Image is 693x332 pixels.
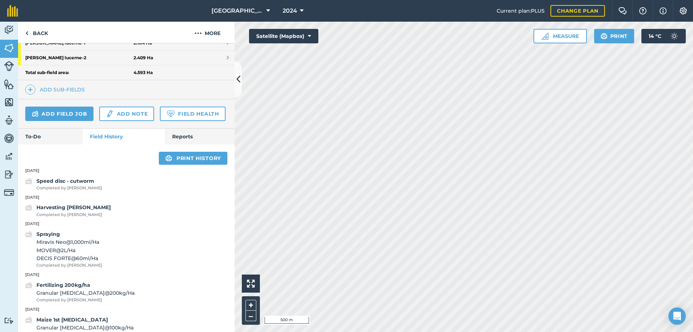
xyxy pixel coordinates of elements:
[4,187,14,198] img: svg+xml;base64,PD94bWwgdmVyc2lvbj0iMS4wIiBlbmNvZGluZz0idXRmLTgiPz4KPCEtLSBHZW5lcmF0b3I6IEFkb2JlIE...
[36,297,135,303] span: Completed by [PERSON_NAME]
[25,230,102,269] a: SprayingMiravis Neo@1,000ml/HaMOVER@2L/HaDECIS FORTE@60ml/HaCompleted by [PERSON_NAME]
[165,129,235,145] a: Reports
[283,7,297,15] span: 2024
[195,29,202,38] img: svg+xml;base64,PHN2ZyB4bWxucz0iaHR0cDovL3d3dy53My5vcmcvMjAwMC9zdmciIHdpZHRoPSIyMCIgaGVpZ2h0PSIyNC...
[25,281,135,303] a: Fertilizing 200kg/haGranular [MEDICAL_DATA]@200kg/HaCompleted by [PERSON_NAME]
[134,55,153,61] strong: 2.409 Ha
[550,5,605,17] a: Change plan
[25,85,88,95] a: Add sub-fields
[247,280,255,288] img: Four arrows, one pointing top left, one top right, one bottom right and the last bottom left
[180,22,235,43] button: More
[25,70,134,76] strong: Total sub-field area:
[25,51,134,65] strong: [PERSON_NAME] lucerne - 2
[18,168,235,174] p: [DATE]
[18,194,235,201] p: [DATE]
[649,29,661,43] span: 14 ° C
[36,212,111,218] span: Completed by [PERSON_NAME]
[18,22,55,43] a: Back
[18,51,235,65] a: [PERSON_NAME] lucerne-22.409 Ha
[36,185,102,191] span: Completed by [PERSON_NAME]
[497,7,545,15] span: Current plan : PLUS
[245,311,256,321] button: –
[679,7,688,14] img: A cog icon
[25,29,29,38] img: svg+xml;base64,PHN2ZyB4bWxucz0iaHR0cDovL3d3dy53My5vcmcvMjAwMC9zdmciIHdpZHRoPSI5IiBoZWlnaHQ9IjI0Ii...
[638,7,647,14] img: A question mark icon
[7,5,18,17] img: fieldmargin Logo
[25,107,93,121] a: Add field job
[25,281,32,290] img: svg+xml;base64,PD94bWwgdmVyc2lvbj0iMS4wIiBlbmNvZGluZz0idXRmLTgiPz4KPCEtLSBHZW5lcmF0b3I6IEFkb2JlIE...
[99,107,154,121] a: Add note
[36,238,102,246] span: Miravis Neo @ 1,000 ml / Ha
[36,316,108,323] strong: Maize 1st [MEDICAL_DATA]
[25,203,32,212] img: svg+xml;base64,PD94bWwgdmVyc2lvbj0iMS4wIiBlbmNvZGluZz0idXRmLTgiPz4KPCEtLSBHZW5lcmF0b3I6IEFkb2JlIE...
[618,7,627,14] img: Two speech bubbles overlapping with the left bubble in the forefront
[4,79,14,90] img: svg+xml;base64,PHN2ZyB4bWxucz0iaHR0cDovL3d3dy53My5vcmcvMjAwMC9zdmciIHdpZHRoPSI1NiIgaGVpZ2h0PSI2MC...
[160,107,225,121] a: Field Health
[25,316,32,324] img: svg+xml;base64,PD94bWwgdmVyc2lvbj0iMS4wIiBlbmNvZGluZz0idXRmLTgiPz4KPCEtLSBHZW5lcmF0b3I6IEFkb2JlIE...
[541,33,549,40] img: Ruler icon
[36,262,102,269] span: Completed by [PERSON_NAME]
[36,324,134,332] span: Granular [MEDICAL_DATA] @ 100 kg / Ha
[601,32,607,40] img: svg+xml;base64,PHN2ZyB4bWxucz0iaHR0cDovL3d3dy53My5vcmcvMjAwMC9zdmciIHdpZHRoPSIxOSIgaGVpZ2h0PSIyNC...
[36,289,135,297] span: Granular [MEDICAL_DATA] @ 200 kg / Ha
[36,231,60,237] strong: Spraying
[4,43,14,53] img: svg+xml;base64,PHN2ZyB4bWxucz0iaHR0cDovL3d3dy53My5vcmcvMjAwMC9zdmciIHdpZHRoPSI1NiIgaGVpZ2h0PSI2MC...
[165,154,172,163] img: svg+xml;base64,PHN2ZyB4bWxucz0iaHR0cDovL3d3dy53My5vcmcvMjAwMC9zdmciIHdpZHRoPSIxOSIgaGVpZ2h0PSIyNC...
[594,29,635,43] button: Print
[32,109,39,118] img: svg+xml;base64,PD94bWwgdmVyc2lvbj0iMS4wIiBlbmNvZGluZz0idXRmLTgiPz4KPCEtLSBHZW5lcmF0b3I6IEFkb2JlIE...
[25,177,32,186] img: svg+xml;base64,PD94bWwgdmVyc2lvbj0iMS4wIiBlbmNvZGluZz0idXRmLTgiPz4KPCEtLSBHZW5lcmF0b3I6IEFkb2JlIE...
[36,204,111,211] strong: Harvesting [PERSON_NAME]
[36,178,94,184] strong: Speed disc - cutworm
[36,254,102,262] span: DECIS FORTE @ 60 ml / Ha
[667,29,681,43] img: svg+xml;base64,PD94bWwgdmVyc2lvbj0iMS4wIiBlbmNvZGluZz0idXRmLTgiPz4KPCEtLSBHZW5lcmF0b3I6IEFkb2JlIE...
[4,133,14,144] img: svg+xml;base64,PD94bWwgdmVyc2lvbj0iMS4wIiBlbmNvZGluZz0idXRmLTgiPz4KPCEtLSBHZW5lcmF0b3I6IEFkb2JlIE...
[4,97,14,108] img: svg+xml;base64,PHN2ZyB4bWxucz0iaHR0cDovL3d3dy53My5vcmcvMjAwMC9zdmciIHdpZHRoPSI1NiIgaGVpZ2h0PSI2MC...
[4,115,14,126] img: svg+xml;base64,PD94bWwgdmVyc2lvbj0iMS4wIiBlbmNvZGluZz0idXRmLTgiPz4KPCEtLSBHZW5lcmF0b3I6IEFkb2JlIE...
[134,70,153,76] strong: 4.593 Ha
[18,221,235,227] p: [DATE]
[659,7,667,15] img: svg+xml;base64,PHN2ZyB4bWxucz0iaHR0cDovL3d3dy53My5vcmcvMjAwMC9zdmciIHdpZHRoPSIxNyIgaGVpZ2h0PSIxNy...
[249,29,318,43] button: Satellite (Mapbox)
[4,317,14,324] img: svg+xml;base64,PD94bWwgdmVyc2lvbj0iMS4wIiBlbmNvZGluZz0idXRmLTgiPz4KPCEtLSBHZW5lcmF0b3I6IEFkb2JlIE...
[36,282,90,288] strong: Fertilizing 200kg/ha
[4,25,14,35] img: svg+xml;base64,PD94bWwgdmVyc2lvbj0iMS4wIiBlbmNvZGluZz0idXRmLTgiPz4KPCEtLSBHZW5lcmF0b3I6IEFkb2JlIE...
[28,85,33,94] img: svg+xml;base64,PHN2ZyB4bWxucz0iaHR0cDovL3d3dy53My5vcmcvMjAwMC9zdmciIHdpZHRoPSIxNCIgaGVpZ2h0PSIyNC...
[159,152,227,165] a: Print history
[533,29,587,43] button: Measure
[25,203,111,218] a: Harvesting [PERSON_NAME]Completed by [PERSON_NAME]
[25,230,32,239] img: svg+xml;base64,PD94bWwgdmVyc2lvbj0iMS4wIiBlbmNvZGluZz0idXRmLTgiPz4KPCEtLSBHZW5lcmF0b3I6IEFkb2JlIE...
[245,300,256,311] button: +
[641,29,686,43] button: 14 °C
[106,109,114,118] img: svg+xml;base64,PD94bWwgdmVyc2lvbj0iMS4wIiBlbmNvZGluZz0idXRmLTgiPz4KPCEtLSBHZW5lcmF0b3I6IEFkb2JlIE...
[212,7,263,15] span: [GEOGRAPHIC_DATA]
[4,169,14,180] img: svg+xml;base64,PD94bWwgdmVyc2lvbj0iMS4wIiBlbmNvZGluZz0idXRmLTgiPz4KPCEtLSBHZW5lcmF0b3I6IEFkb2JlIE...
[668,307,686,325] div: Open Intercom Messenger
[83,129,165,145] a: Field History
[4,151,14,162] img: svg+xml;base64,PD94bWwgdmVyc2lvbj0iMS4wIiBlbmNvZGluZz0idXRmLTgiPz4KPCEtLSBHZW5lcmF0b3I6IEFkb2JlIE...
[18,306,235,313] p: [DATE]
[4,61,14,71] img: svg+xml;base64,PD94bWwgdmVyc2lvbj0iMS4wIiBlbmNvZGluZz0idXRmLTgiPz4KPCEtLSBHZW5lcmF0b3I6IEFkb2JlIE...
[18,129,83,145] a: To-Do
[25,177,102,191] a: Speed disc - cutwormCompleted by [PERSON_NAME]
[18,272,235,278] p: [DATE]
[36,246,102,254] span: MOVER @ 2 L / Ha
